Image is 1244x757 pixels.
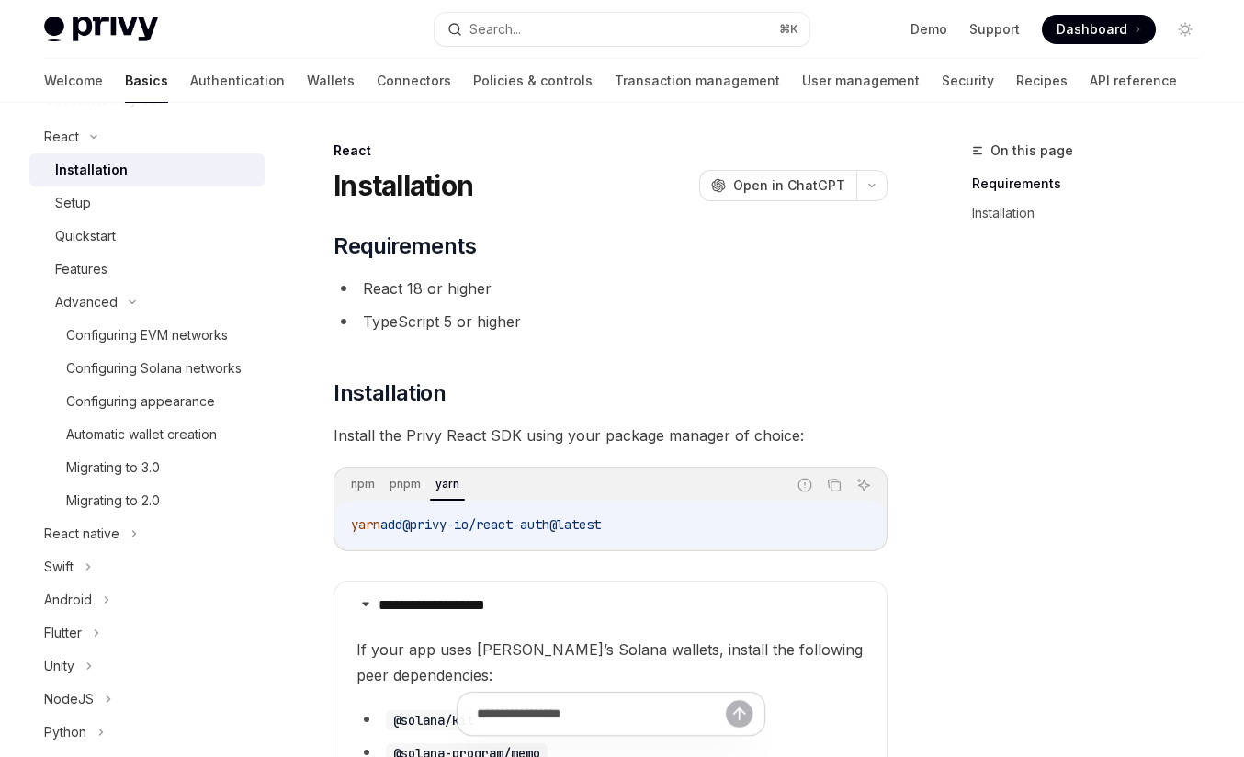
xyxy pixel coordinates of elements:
a: Authentication [190,59,285,103]
button: Copy the contents from the code block [822,473,846,497]
button: Send message [726,700,752,727]
a: Demo [910,20,947,39]
div: pnpm [384,473,426,495]
div: Configuring EVM networks [66,324,228,346]
div: Python [44,721,86,743]
a: Configuring EVM networks [29,319,265,352]
button: Report incorrect code [793,473,817,497]
div: React [334,141,888,160]
a: Support [969,20,1020,39]
div: Swift [44,556,74,578]
span: yarn [351,516,380,533]
span: ⌘ K [779,22,798,37]
a: Installation [29,153,265,186]
div: Search... [469,18,521,40]
div: React native [44,523,119,545]
div: NodeJS [44,688,94,710]
a: Basics [125,59,168,103]
span: Open in ChatGPT [733,176,845,195]
div: Android [44,589,92,611]
div: React [44,126,79,148]
a: Dashboard [1042,15,1156,44]
div: Quickstart [55,225,116,247]
div: Configuring Solana networks [66,357,242,379]
div: Advanced [55,291,118,313]
a: Features [29,253,265,286]
div: Migrating to 3.0 [66,457,160,479]
h1: Installation [334,169,473,202]
a: Connectors [377,59,451,103]
li: TypeScript 5 or higher [334,309,888,334]
span: On this page [990,140,1073,162]
a: Recipes [1016,59,1068,103]
a: Installation [972,198,1215,228]
div: Installation [55,159,128,181]
div: yarn [430,473,465,495]
li: React 18 or higher [334,276,888,301]
a: Policies & controls [473,59,593,103]
span: Install the Privy React SDK using your package manager of choice: [334,423,888,448]
div: npm [345,473,380,495]
button: Open in ChatGPT [699,170,856,201]
span: Requirements [334,232,476,261]
div: Features [55,258,107,280]
a: User management [802,59,920,103]
a: Requirements [972,169,1215,198]
button: Toggle dark mode [1170,15,1200,44]
div: Flutter [44,622,82,644]
div: Migrating to 2.0 [66,490,160,512]
span: If your app uses [PERSON_NAME]’s Solana wallets, install the following peer dependencies: [356,637,865,688]
button: Ask AI [852,473,876,497]
a: Automatic wallet creation [29,418,265,451]
a: Configuring appearance [29,385,265,418]
a: Migrating to 3.0 [29,451,265,484]
a: Transaction management [615,59,780,103]
a: Migrating to 2.0 [29,484,265,517]
button: Search...⌘K [435,13,810,46]
div: Unity [44,655,74,677]
span: add [380,516,402,533]
img: light logo [44,17,158,42]
div: Automatic wallet creation [66,424,217,446]
a: Wallets [307,59,355,103]
a: Security [942,59,994,103]
a: Quickstart [29,220,265,253]
a: Configuring Solana networks [29,352,265,385]
span: @privy-io/react-auth@latest [402,516,601,533]
a: API reference [1090,59,1177,103]
span: Installation [334,378,446,408]
a: Setup [29,186,265,220]
div: Configuring appearance [66,390,215,412]
a: Welcome [44,59,103,103]
span: Dashboard [1057,20,1127,39]
div: Setup [55,192,91,214]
